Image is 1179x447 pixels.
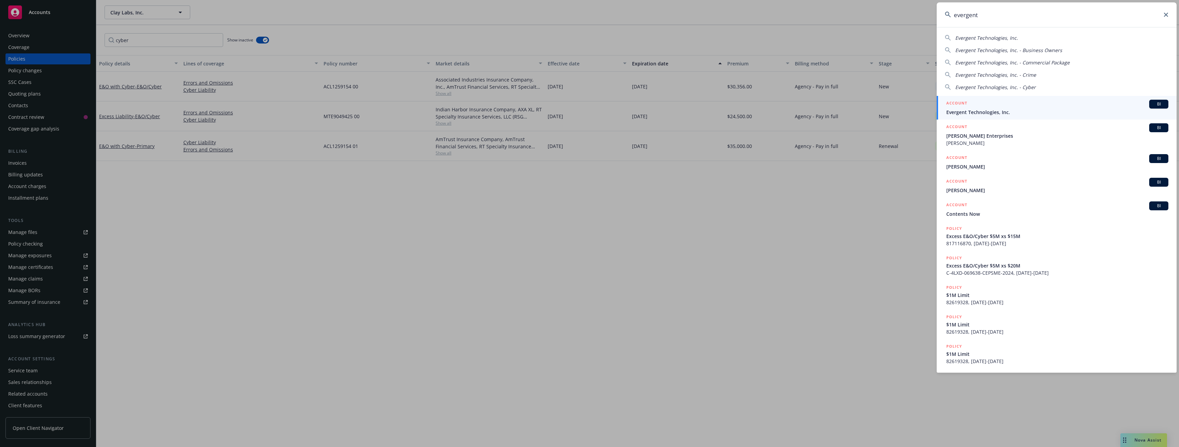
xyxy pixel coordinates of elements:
[1152,125,1166,131] span: BI
[1152,156,1166,162] span: BI
[937,96,1177,120] a: ACCOUNTBIEvergent Technologies, Inc.
[946,139,1168,147] span: [PERSON_NAME]
[946,291,1168,299] span: $1M Limit
[955,59,1070,66] span: Evergent Technologies, Inc. - Commercial Package
[946,254,962,261] h5: POLICY
[937,310,1177,339] a: POLICY$1M Limit82619328, [DATE]-[DATE]
[946,178,967,186] h5: ACCOUNT
[946,284,962,291] h5: POLICY
[1152,203,1166,209] span: BI
[937,251,1177,280] a: POLICYExcess E&O/Cyber $5M xs $20MC-4LXD-069638-CEPSME-2024, [DATE]-[DATE]
[946,299,1168,306] span: 82619328, [DATE]-[DATE]
[955,35,1018,41] span: Evergent Technologies, Inc.
[937,198,1177,221] a: ACCOUNTBIContents Now
[946,123,967,132] h5: ACCOUNT
[955,72,1036,78] span: Evergent Technologies, Inc. - Crime
[937,2,1177,27] input: Search...
[937,150,1177,174] a: ACCOUNTBI[PERSON_NAME]
[946,233,1168,240] span: Excess E&O/Cyber $5M xs $15M
[955,84,1036,90] span: Evergent Technologies, Inc. - Cyber
[937,120,1177,150] a: ACCOUNTBI[PERSON_NAME] Enterprises[PERSON_NAME]
[946,210,1168,218] span: Contents Now
[946,313,962,320] h5: POLICY
[946,109,1168,116] span: Evergent Technologies, Inc.
[946,132,1168,139] span: [PERSON_NAME] Enterprises
[946,201,967,210] h5: ACCOUNT
[946,163,1168,170] span: [PERSON_NAME]
[946,100,967,108] h5: ACCOUNT
[946,269,1168,276] span: C-4LXD-069638-CEPSME-2024, [DATE]-[DATE]
[946,225,962,232] h5: POLICY
[946,358,1168,365] span: 82619328, [DATE]-[DATE]
[1152,101,1166,107] span: BI
[955,47,1062,53] span: Evergent Technologies, Inc. - Business Owners
[946,350,1168,358] span: $1M Limit
[937,339,1177,369] a: POLICY$1M Limit82619328, [DATE]-[DATE]
[946,262,1168,269] span: Excess E&O/Cyber $5M xs $20M
[937,221,1177,251] a: POLICYExcess E&O/Cyber $5M xs $15M817116870, [DATE]-[DATE]
[937,280,1177,310] a: POLICY$1M Limit82619328, [DATE]-[DATE]
[946,321,1168,328] span: $1M Limit
[946,154,967,162] h5: ACCOUNT
[937,174,1177,198] a: ACCOUNTBI[PERSON_NAME]
[946,240,1168,247] span: 817116870, [DATE]-[DATE]
[946,328,1168,335] span: 82619328, [DATE]-[DATE]
[946,343,962,350] h5: POLICY
[1152,179,1166,185] span: BI
[946,187,1168,194] span: [PERSON_NAME]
